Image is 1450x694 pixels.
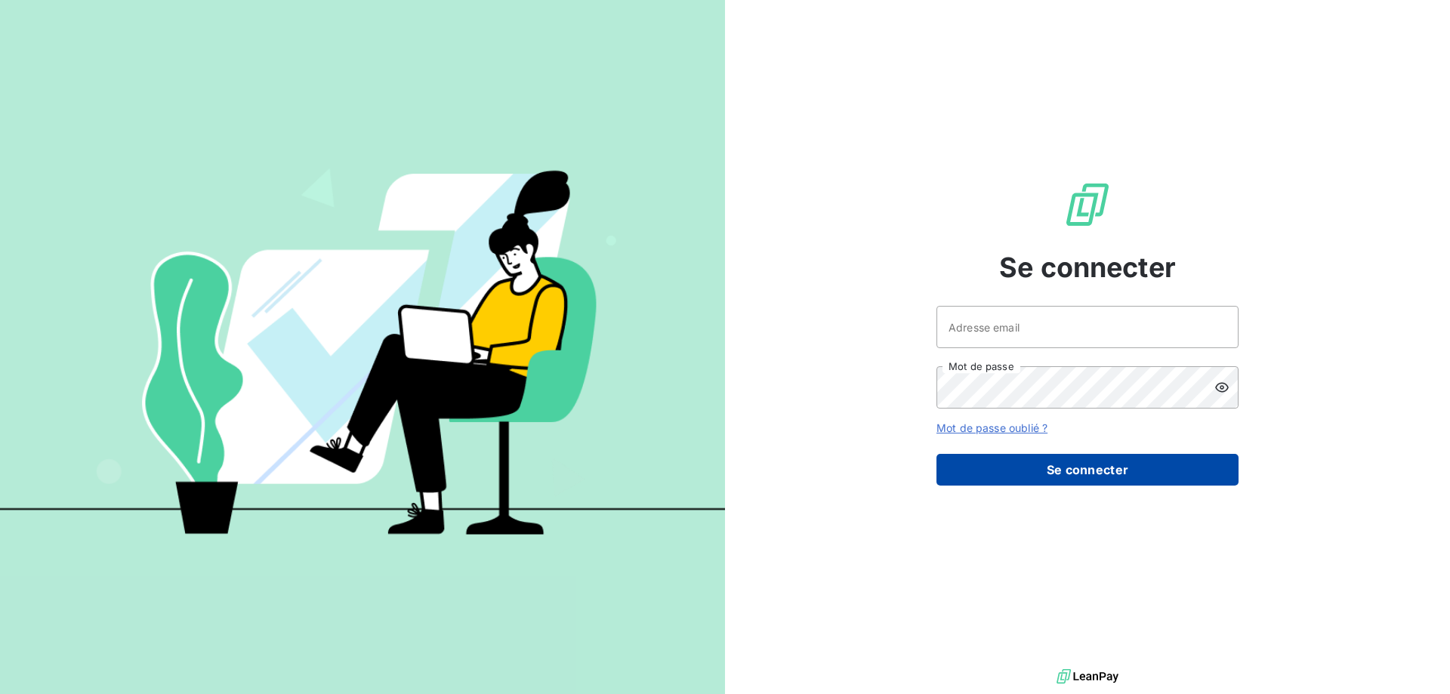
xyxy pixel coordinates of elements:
[1057,665,1118,688] img: logo
[936,421,1047,434] a: Mot de passe oublié ?
[999,247,1176,288] span: Se connecter
[1063,180,1112,229] img: Logo LeanPay
[936,454,1239,486] button: Se connecter
[936,306,1239,348] input: placeholder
